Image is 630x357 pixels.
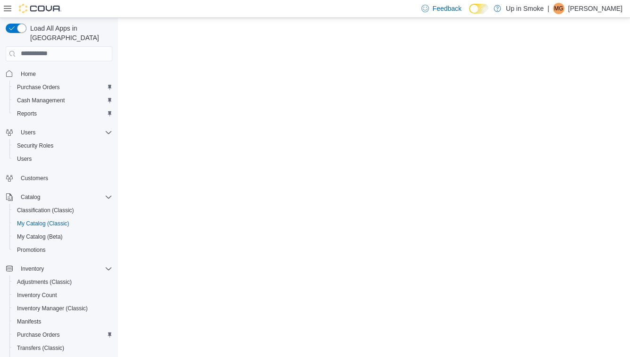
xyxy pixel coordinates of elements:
[17,318,41,325] span: Manifests
[13,82,112,93] span: Purchase Orders
[13,82,64,93] a: Purchase Orders
[433,4,462,13] span: Feedback
[13,244,112,256] span: Promotions
[9,328,116,341] button: Purchase Orders
[21,193,40,201] span: Catalog
[21,70,36,78] span: Home
[17,207,74,214] span: Classification (Classic)
[13,303,112,314] span: Inventory Manager (Classic)
[26,24,112,42] span: Load All Apps in [GEOGRAPHIC_DATA]
[13,108,112,119] span: Reports
[17,127,112,138] span: Users
[17,173,52,184] a: Customers
[17,344,64,352] span: Transfers (Classic)
[13,303,92,314] a: Inventory Manager (Classic)
[469,4,489,14] input: Dark Mode
[13,205,112,216] span: Classification (Classic)
[17,291,57,299] span: Inventory Count
[13,290,112,301] span: Inventory Count
[17,172,112,184] span: Customers
[13,108,41,119] a: Reports
[17,331,60,339] span: Purchase Orders
[21,265,44,273] span: Inventory
[553,3,564,14] div: Matthew Greenwood
[506,3,544,14] p: Up in Smoke
[17,68,40,80] a: Home
[13,218,73,229] a: My Catalog (Classic)
[17,263,48,274] button: Inventory
[17,233,63,241] span: My Catalog (Beta)
[13,290,61,301] a: Inventory Count
[13,95,112,106] span: Cash Management
[17,263,112,274] span: Inventory
[17,191,44,203] button: Catalog
[13,153,112,165] span: Users
[9,341,116,355] button: Transfers (Classic)
[9,139,116,152] button: Security Roles
[17,155,32,163] span: Users
[17,83,60,91] span: Purchase Orders
[13,140,112,151] span: Security Roles
[13,231,67,242] a: My Catalog (Beta)
[21,129,35,136] span: Users
[13,218,112,229] span: My Catalog (Classic)
[13,140,57,151] a: Security Roles
[17,191,112,203] span: Catalog
[13,205,78,216] a: Classification (Classic)
[9,289,116,302] button: Inventory Count
[13,329,112,340] span: Purchase Orders
[2,67,116,81] button: Home
[2,262,116,275] button: Inventory
[9,81,116,94] button: Purchase Orders
[13,342,68,354] a: Transfers (Classic)
[9,94,116,107] button: Cash Management
[19,4,61,13] img: Cova
[13,329,64,340] a: Purchase Orders
[13,95,68,106] a: Cash Management
[13,276,76,288] a: Adjustments (Classic)
[118,18,630,357] iframe: To enrich screen reader interactions, please activate Accessibility in Grammarly extension settings
[9,302,116,315] button: Inventory Manager (Classic)
[9,230,116,243] button: My Catalog (Beta)
[9,315,116,328] button: Manifests
[17,127,39,138] button: Users
[9,107,116,120] button: Reports
[2,191,116,204] button: Catalog
[17,278,72,286] span: Adjustments (Classic)
[13,231,112,242] span: My Catalog (Beta)
[9,217,116,230] button: My Catalog (Classic)
[13,153,35,165] a: Users
[17,110,37,117] span: Reports
[13,316,45,327] a: Manifests
[21,174,48,182] span: Customers
[2,171,116,185] button: Customers
[17,97,65,104] span: Cash Management
[2,126,116,139] button: Users
[17,305,88,312] span: Inventory Manager (Classic)
[9,243,116,257] button: Promotions
[13,342,112,354] span: Transfers (Classic)
[17,220,69,227] span: My Catalog (Classic)
[17,68,112,80] span: Home
[17,246,46,254] span: Promotions
[9,275,116,289] button: Adjustments (Classic)
[9,152,116,166] button: Users
[554,3,563,14] span: MG
[9,204,116,217] button: Classification (Classic)
[13,244,50,256] a: Promotions
[568,3,622,14] p: [PERSON_NAME]
[547,3,549,14] p: |
[17,142,53,149] span: Security Roles
[13,276,112,288] span: Adjustments (Classic)
[13,316,112,327] span: Manifests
